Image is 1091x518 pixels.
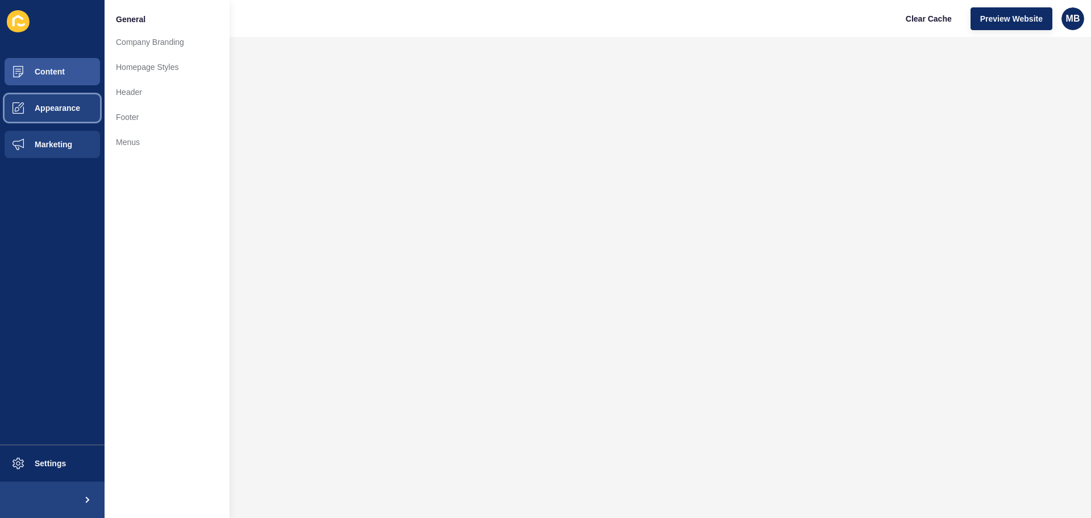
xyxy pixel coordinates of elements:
a: Homepage Styles [105,55,230,80]
span: Preview Website [980,13,1043,24]
button: Preview Website [971,7,1052,30]
span: Clear Cache [906,13,952,24]
span: General [116,14,145,25]
button: Clear Cache [896,7,961,30]
a: Header [105,80,230,105]
span: MB [1066,13,1080,24]
a: Menus [105,130,230,155]
a: Footer [105,105,230,130]
a: Company Branding [105,30,230,55]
